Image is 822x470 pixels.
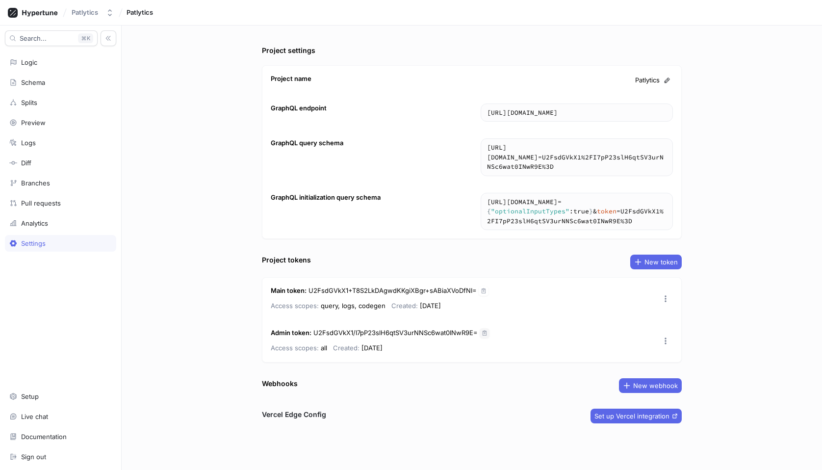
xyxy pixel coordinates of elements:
div: K [78,33,93,43]
div: Schema [21,78,45,86]
h3: Vercel Edge Config [262,409,326,419]
div: Patlytics [72,8,98,17]
div: Preview [21,119,46,127]
span: Created: [391,302,418,310]
div: Logic [21,58,37,66]
span: U2FsdGVkX1/I7pP23slH6qtSV3urNNSc6wat0INwR9E= [313,329,478,337]
div: Project tokens [262,255,311,265]
span: Search... [20,35,47,41]
div: Live chat [21,413,48,420]
button: Search...K [5,30,98,46]
a: Documentation [5,428,116,445]
div: Documentation [21,433,67,441]
textarea: [URL][DOMAIN_NAME] [481,104,672,122]
textarea: https://[DOMAIN_NAME]/schema?body={"optionalInputTypes":true}&token=U2FsdGVkX1%2FI7pP23slH6qtSV3u... [481,193,672,230]
div: GraphQL initialization query schema [271,193,381,203]
span: Patlytics [635,76,660,85]
div: GraphQL query schema [271,138,343,148]
div: Splits [21,99,37,106]
div: Logs [21,139,36,147]
span: Set up Vercel integration [594,413,669,419]
div: Analytics [21,219,48,227]
div: Pull requests [21,199,61,207]
div: Setup [21,392,39,400]
button: New token [630,255,682,269]
button: New webhook [619,378,682,393]
strong: Main token : [271,287,307,294]
button: Patlytics [68,4,118,21]
span: U2FsdGVkX1+T8S2LkDAgwdKKgiXBgr+sABiaXVoDfNI= [308,287,477,294]
button: Set up Vercel integration [591,409,682,423]
textarea: [URL][DOMAIN_NAME] [481,139,672,176]
p: [DATE] [333,342,383,354]
div: Project settings [262,45,315,55]
strong: Admin token : [271,329,311,337]
span: New token [644,259,678,265]
div: Diff [21,159,31,167]
div: Sign out [21,453,46,461]
p: [DATE] [391,300,441,312]
div: GraphQL endpoint [271,104,327,113]
div: Branches [21,179,50,187]
p: query, logs, codegen [271,300,385,312]
span: New webhook [633,383,678,389]
span: Patlytics [127,9,153,16]
div: Project name [271,74,311,84]
div: Settings [21,239,46,247]
span: Access scopes: [271,302,319,310]
span: Created: [333,344,360,352]
div: Webhooks [262,378,298,389]
span: Access scopes: [271,344,319,352]
p: all [271,342,327,354]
